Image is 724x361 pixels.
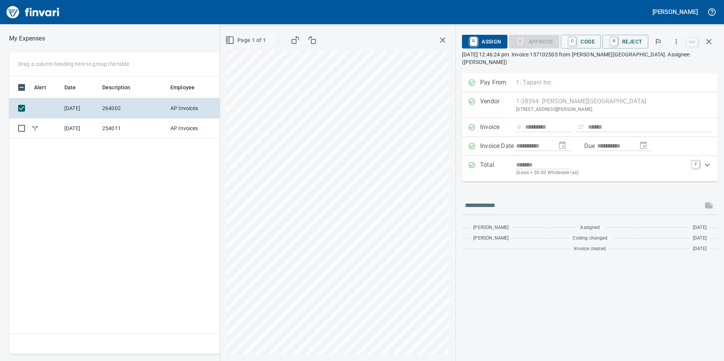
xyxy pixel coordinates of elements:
a: C [569,37,576,45]
button: CCode [561,35,601,48]
td: AP Invoices [167,118,224,138]
span: This records your message into the invoice and notifies anyone mentioned [700,196,718,215]
nav: breadcrumb [9,34,45,43]
td: [DATE] [61,118,99,138]
span: [PERSON_NAME] [473,235,509,242]
span: [DATE] [693,224,707,232]
span: Employee [170,83,204,92]
span: Close invoice [685,33,718,51]
span: Employee [170,83,195,92]
div: Coding Required [509,38,560,44]
button: Page 1 of 1 [224,33,269,47]
img: Finvari [5,3,61,21]
a: R [610,37,618,45]
button: RAssign [462,35,507,48]
span: [DATE] [693,245,707,253]
p: Total [480,160,516,177]
span: Date [64,83,86,92]
p: My Expenses [9,34,45,43]
td: 264002 [99,98,167,118]
a: esc [687,38,698,46]
span: Description [102,83,140,92]
p: [DATE] 12:46:24 pm. Invoice 157102505 from [PERSON_NAME][GEOGRAPHIC_DATA]. Assignee: ([PERSON_NAME]) [462,51,718,66]
p: (basis + $0.00 Wholesale tax) [516,169,687,177]
span: Coding changed [573,235,607,242]
span: Split transaction [31,126,39,131]
span: Date [64,83,76,92]
button: [PERSON_NAME] [651,6,700,18]
span: Assign [468,35,501,48]
span: Assigned [580,224,599,232]
span: Reject [609,35,642,48]
td: 254011 [99,118,167,138]
a: R [470,37,477,45]
p: Drag a column heading here to group the table [18,60,129,68]
span: [DATE] [693,235,707,242]
span: Page 1 of 1 [227,36,266,45]
button: Flag [650,33,666,50]
button: RReject [602,35,648,48]
span: Alert [34,83,46,92]
span: Code [567,35,595,48]
span: [PERSON_NAME] [473,224,509,232]
span: Invoice created [574,245,606,253]
button: More [668,33,685,50]
td: AP Invoices [167,98,224,118]
div: Expand [462,156,718,181]
span: Description [102,83,131,92]
a: T [692,160,699,168]
span: Alert [34,83,56,92]
td: [DATE] [61,98,99,118]
h5: [PERSON_NAME] [652,8,698,16]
